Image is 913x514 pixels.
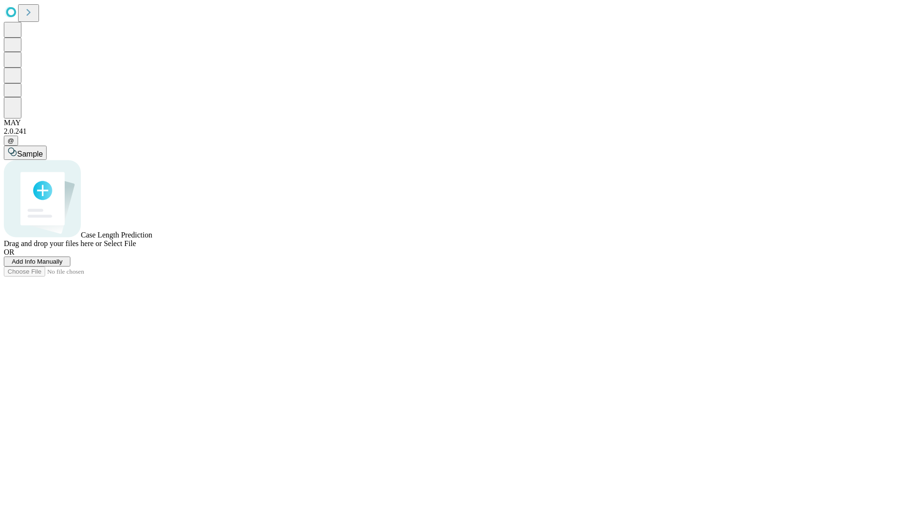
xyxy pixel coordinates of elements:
span: Add Info Manually [12,258,63,265]
span: Case Length Prediction [81,231,152,239]
button: Sample [4,146,47,160]
span: Drag and drop your files here or [4,239,102,247]
span: @ [8,137,14,144]
span: Sample [17,150,43,158]
div: 2.0.241 [4,127,909,136]
span: OR [4,248,14,256]
span: Select File [104,239,136,247]
button: Add Info Manually [4,257,70,267]
div: MAY [4,119,909,127]
button: @ [4,136,18,146]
